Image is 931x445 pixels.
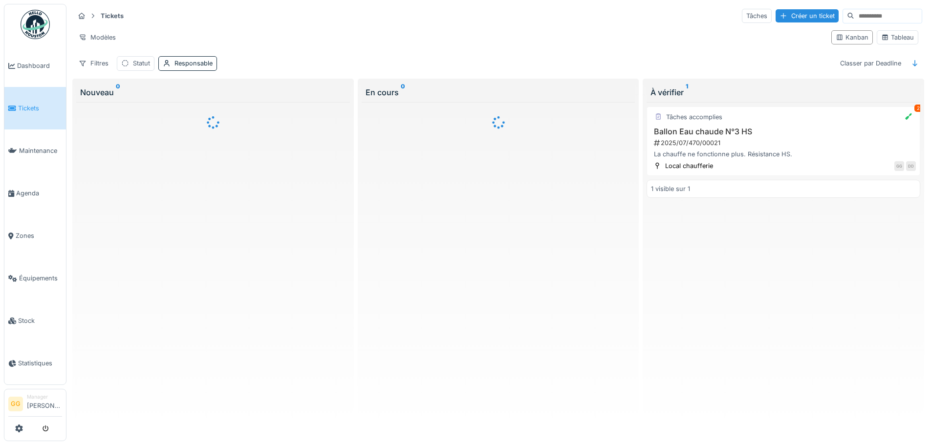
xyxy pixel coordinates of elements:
[651,149,916,159] div: La chauffe ne fonctionne plus. Résistance HS.
[4,342,66,384] a: Statistiques
[174,59,213,68] div: Responsable
[914,105,922,112] div: 2
[116,86,120,98] sup: 0
[21,10,50,39] img: Badge_color-CXgf-gQk.svg
[17,61,62,70] span: Dashboard
[16,231,62,240] span: Zones
[97,11,128,21] strong: Tickets
[666,112,722,122] div: Tâches accomplies
[4,214,66,257] a: Zones
[19,146,62,155] span: Maintenance
[18,104,62,113] span: Tickets
[906,161,916,171] div: DD
[650,86,916,98] div: À vérifier
[16,189,62,198] span: Agenda
[4,299,66,342] a: Stock
[776,9,839,22] div: Créer un ticket
[665,161,713,170] div: Local chaufferie
[4,44,66,87] a: Dashboard
[686,86,688,98] sup: 1
[836,56,906,70] div: Classer par Deadline
[651,184,690,193] div: 1 visible sur 1
[4,172,66,214] a: Agenda
[133,59,150,68] div: Statut
[4,129,66,172] a: Maintenance
[18,316,62,325] span: Stock
[27,393,62,401] div: Manager
[19,274,62,283] span: Équipements
[74,56,113,70] div: Filtres
[651,127,916,136] h3: Ballon Eau chaude N°3 HS
[18,359,62,368] span: Statistiques
[894,161,904,171] div: GG
[836,33,868,42] div: Kanban
[27,393,62,414] li: [PERSON_NAME]
[80,86,346,98] div: Nouveau
[653,138,916,148] div: 2025/07/470/00021
[401,86,405,98] sup: 0
[4,87,66,129] a: Tickets
[742,9,772,23] div: Tâches
[8,393,62,417] a: GG Manager[PERSON_NAME]
[881,33,914,42] div: Tableau
[4,257,66,299] a: Équipements
[8,397,23,411] li: GG
[74,30,120,44] div: Modèles
[366,86,631,98] div: En cours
